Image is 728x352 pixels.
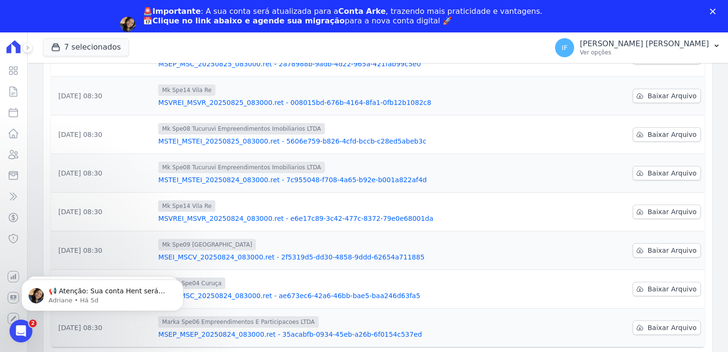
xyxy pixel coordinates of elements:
td: [DATE] 08:30 [51,309,155,347]
a: MSEI_MSCV_20250824_083000.ret - 2f5319d5-dd30-4858-9ddd-62654a711885 [158,252,511,262]
span: Baixar Arquivo [647,323,697,332]
a: MSTEI_MSTEI_20250825_083000.ret - 5606e759-b826-4cfd-bccb-c28ed5abeb3c [158,136,511,146]
a: MSTEI_MSTEI_20250824_083000.ret - 7c955048-f708-4a65-b92e-b001a822af4d [158,175,511,185]
span: Baixar Arquivo [647,168,697,178]
td: [DATE] 08:30 [51,77,155,115]
a: Baixar Arquivo [633,321,701,335]
td: [DATE] 08:30 [51,115,155,154]
span: Baixar Arquivo [647,207,697,217]
b: Clique no link abaixo e agende sua migração [152,16,345,25]
b: 🚨Importante [143,7,201,16]
span: Mk Spe09 [GEOGRAPHIC_DATA] [158,239,256,250]
a: Baixar Arquivo [633,282,701,296]
span: IF [562,44,567,51]
span: Baixar Arquivo [647,91,697,101]
a: MSEP_MSC_20250824_083000.ret - ae673ec6-42a6-46bb-bae5-baa246d63fa5 [158,291,511,300]
td: [DATE] 08:30 [51,193,155,231]
a: MSVREI_MSVR_20250825_083000.ret - 008015bd-676b-4164-8fa1-0fb12b1082c8 [158,98,511,107]
a: Baixar Arquivo [633,243,701,258]
span: Baixar Arquivo [647,246,697,255]
a: MSVREI_MSVR_20250824_083000.ret - e6e17c89-3c42-477c-8372-79e0e68001da [158,214,511,223]
span: Mk Spe08 Tucuruvi Empreendimentos Imobiliarios LTDA [158,123,324,135]
button: IF [PERSON_NAME] [PERSON_NAME] Ver opções [547,34,728,61]
span: Mk Spe08 Tucuruvi Empreendimentos Imobiliarios LTDA [158,162,324,173]
td: [DATE] 08:30 [51,231,155,270]
div: Fechar [710,9,719,14]
p: Ver opções [580,49,709,56]
iframe: Intercom notifications mensagem [7,259,198,326]
td: [DATE] 08:30 [51,154,155,193]
span: Baixar Arquivo [647,284,697,294]
a: Baixar Arquivo [633,127,701,142]
img: Profile image for Adriane [120,17,135,32]
iframe: Intercom live chat [10,320,32,342]
span: Mk Spe14 Vila Re [158,84,215,96]
b: Conta Arke [338,7,385,16]
a: Baixar Arquivo [633,89,701,103]
span: Baixar Arquivo [647,130,697,139]
a: MSEP_MSC_20250825_083000.ret - 2a78988b-9adb-4d22-965a-421fab99c5e0 [158,59,511,69]
a: Baixar Arquivo [633,166,701,180]
a: Baixar Arquivo [633,205,701,219]
a: Agendar migração [143,31,222,42]
button: 7 selecionados [43,38,129,56]
a: MSEP_MSEP_20250824_083000.ret - 35acabfb-0934-45eb-a26b-6f0154c537ed [158,330,511,339]
div: : A sua conta será atualizada para a , trazendo mais praticidade e vantagens. 📅 para a nova conta... [143,7,543,26]
span: Marka Spe06 Empreendimentos E Participacoes LTDA [158,316,318,328]
p: [PERSON_NAME] [PERSON_NAME] [580,39,709,49]
span: Mk Spe14 Vila Re [158,200,215,212]
span: 2 [29,320,37,327]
